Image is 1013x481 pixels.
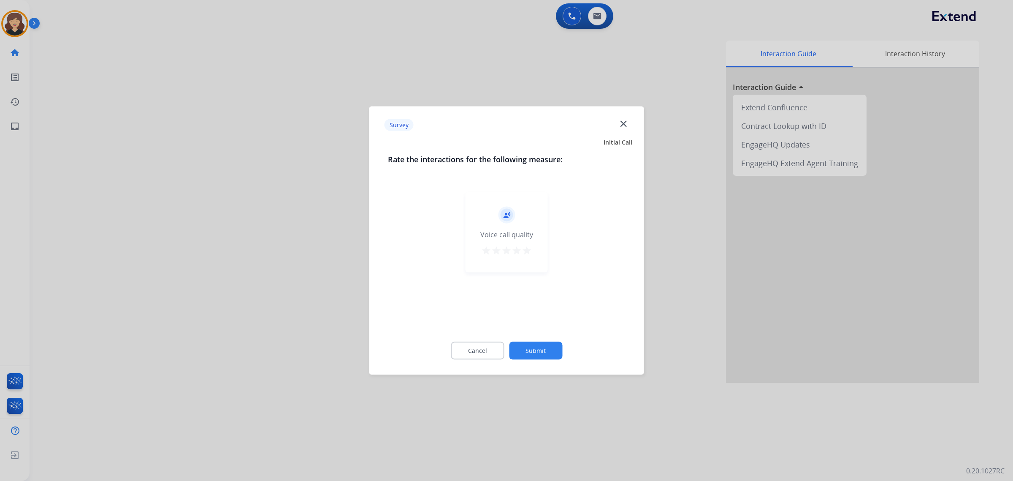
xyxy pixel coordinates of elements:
button: Cancel [451,342,504,360]
mat-icon: close [618,118,629,129]
mat-icon: star [522,246,532,256]
h3: Rate the interactions for the following measure: [388,153,626,165]
p: Survey [385,119,414,131]
button: Submit [509,342,562,360]
mat-icon: star [501,246,512,256]
span: Initial Call [604,138,632,147]
mat-icon: star [512,246,522,256]
mat-icon: record_voice_over [503,211,510,219]
mat-icon: star [491,246,501,256]
p: 0.20.1027RC [966,466,1005,476]
mat-icon: star [481,246,491,256]
div: Voice call quality [480,230,533,240]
